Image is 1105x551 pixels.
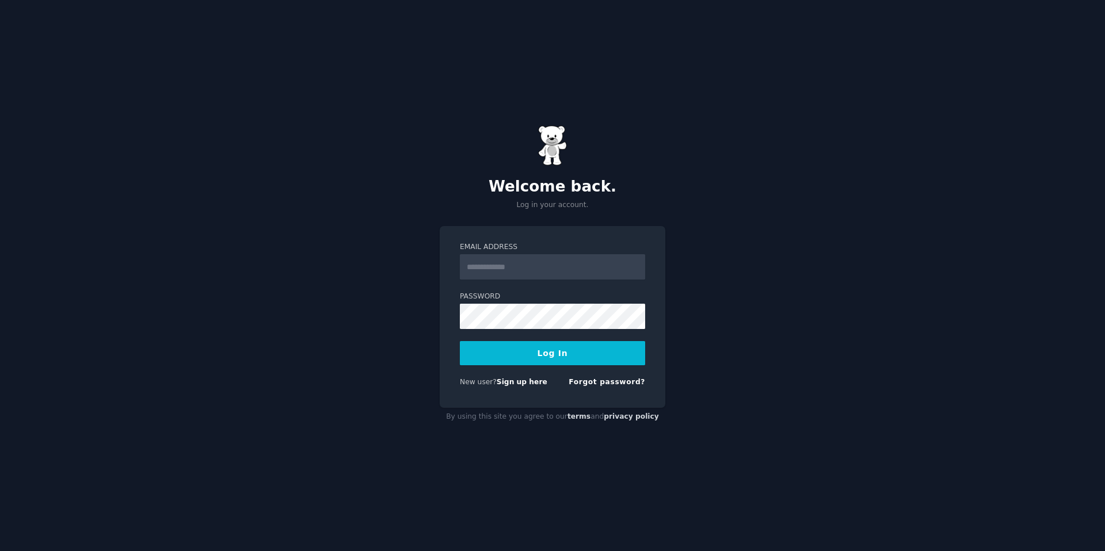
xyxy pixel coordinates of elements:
h2: Welcome back. [440,178,665,196]
span: New user? [460,378,497,386]
img: Gummy Bear [538,125,567,166]
p: Log in your account. [440,200,665,211]
a: privacy policy [604,412,659,420]
a: terms [567,412,590,420]
button: Log In [460,341,645,365]
div: By using this site you agree to our and [440,408,665,426]
label: Password [460,292,645,302]
a: Sign up here [497,378,547,386]
label: Email Address [460,242,645,252]
a: Forgot password? [569,378,645,386]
